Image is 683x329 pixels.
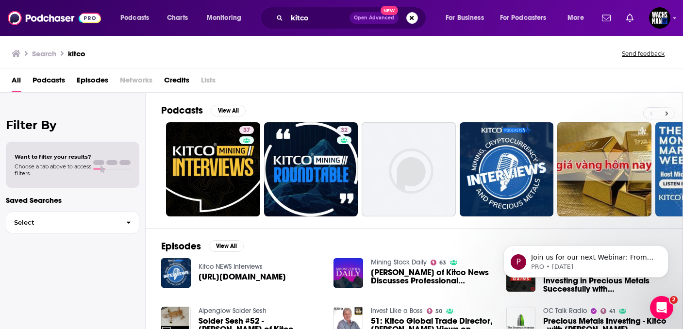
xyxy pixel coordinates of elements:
button: Show profile menu [649,7,670,29]
a: 32 [337,126,351,134]
button: Open AdvancedNew [350,12,399,24]
a: All [12,72,21,92]
a: 41 [600,308,615,314]
button: Send feedback [619,49,667,58]
span: 41 [609,309,615,313]
a: Daniela Cambone of Kitco News Discusses Professional Journalism in Mining and Metals [371,268,495,285]
input: Search podcasts, credits, & more... [287,10,350,26]
a: 32 [264,122,358,216]
iframe: Intercom notifications message [489,225,683,293]
a: Alpenglow Solder Sesh [199,307,267,315]
span: 37 [243,126,250,135]
button: open menu [494,10,561,26]
img: https://www.kitco.com/news/2021-11-30/images/Kitco-Podcast_464x292.jpg [161,258,191,288]
span: Choose a tab above to access filters. [15,163,91,177]
span: 32 [341,126,348,135]
span: Monitoring [207,11,241,25]
span: 63 [439,261,446,265]
span: Networks [120,72,152,92]
a: Kitco NEWS Interviews [199,263,263,271]
a: Podcasts [33,72,65,92]
button: Select [6,212,139,233]
span: Lists [201,72,216,92]
span: 2 [670,296,678,304]
p: Message from PRO, sent 33w ago [42,37,167,46]
a: Episodes [77,72,108,92]
a: OC Talk Radio [543,307,587,315]
h2: Filter By [6,118,139,132]
img: Daniela Cambone of Kitco News Discusses Professional Journalism in Mining and Metals [333,258,363,288]
span: [PERSON_NAME] of Kitco News Discusses Professional Journalism in Mining and Metals [371,268,495,285]
span: Open Advanced [354,16,394,20]
a: Credits [164,72,189,92]
a: 37 [239,126,254,134]
span: Charts [167,11,188,25]
span: Join us for our next Webinar: From Pushback to Payoff: Building Buy-In for Niche Podcast Placemen... [42,28,167,277]
span: Want to filter your results? [15,153,91,160]
button: open menu [439,10,496,26]
span: Logged in as WachsmanNY [649,7,670,29]
a: https://www.kitco.com/news/2021-11-30/images/Kitco-Podcast_464x292.jpg [199,273,286,281]
a: 37 [166,122,260,216]
a: Invest Like a Boss [371,307,423,315]
iframe: Intercom live chat [650,296,673,319]
h2: Podcasts [161,104,203,116]
span: [URL][DOMAIN_NAME] [199,273,286,281]
img: User Profile [649,7,670,29]
a: Show notifications dropdown [622,10,637,26]
a: Mining Stock Daily [371,258,427,266]
span: New [381,6,398,15]
button: View All [209,240,244,252]
button: View All [211,105,246,116]
span: Podcasts [120,11,149,25]
img: Podchaser - Follow, Share and Rate Podcasts [8,9,101,27]
h3: Search [32,49,56,58]
span: Select [6,219,118,226]
h3: kitco [68,49,85,58]
span: For Podcasters [500,11,547,25]
button: open menu [200,10,254,26]
a: Show notifications dropdown [598,10,615,26]
button: open menu [114,10,162,26]
a: EpisodesView All [161,240,244,252]
a: Charts [161,10,194,26]
button: open menu [561,10,596,26]
span: For Business [446,11,484,25]
span: More [567,11,584,25]
p: Saved Searches [6,196,139,205]
a: 63 [431,260,446,265]
span: 50 [435,309,442,313]
a: PodcastsView All [161,104,246,116]
h2: Episodes [161,240,201,252]
a: 50 [427,308,442,314]
div: Search podcasts, credits, & more... [269,7,435,29]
